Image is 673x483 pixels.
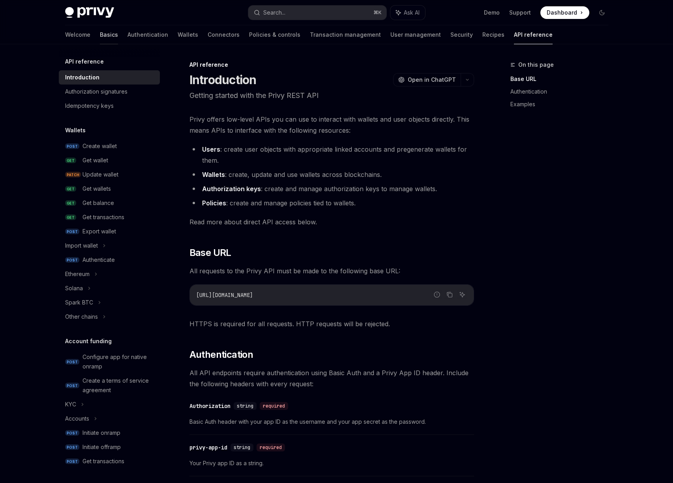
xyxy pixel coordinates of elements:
a: Wallets [178,25,198,44]
li: : create and manage authorization keys to manage wallets. [189,183,474,194]
p: Getting started with the Privy REST API [189,90,474,101]
span: string [234,444,250,451]
span: GET [65,200,76,206]
span: All requests to the Privy API must be made to the following base URL: [189,265,474,276]
span: POST [65,430,79,436]
li: : create, update and use wallets across blockchains. [189,169,474,180]
div: Idempotency keys [65,101,114,111]
div: Authorization signatures [65,87,127,96]
a: POSTAuthenticate [59,253,160,267]
a: Idempotency keys [59,99,160,113]
a: Introduction [59,70,160,85]
a: Dashboard [540,6,589,19]
span: string [237,403,253,409]
span: Read more about direct API access below. [189,216,474,227]
a: Recipes [482,25,504,44]
h5: API reference [65,57,104,66]
li: : create user objects with appropriate linked accounts and pregenerate wallets for them. [189,144,474,166]
span: POST [65,229,79,235]
span: On this page [518,60,554,70]
div: Accounts [65,414,89,423]
div: Import wallet [65,241,98,250]
a: POSTInitiate offramp [59,440,160,454]
div: Authenticate [82,255,115,265]
span: POST [65,459,79,464]
span: POST [65,383,79,389]
div: Ethereum [65,269,90,279]
a: GETGet wallets [59,182,160,196]
a: Demo [484,9,500,17]
a: POSTInitiate onramp [59,426,160,440]
span: POST [65,359,79,365]
span: [URL][DOMAIN_NAME] [196,291,253,299]
button: Open in ChatGPT [393,73,461,86]
span: HTTPS is required for all requests. HTTP requests will be rejected. [189,318,474,329]
div: Spark BTC [65,298,93,307]
span: PATCH [65,172,81,178]
div: Configure app for native onramp [82,352,155,371]
a: Base URL [510,73,615,85]
a: User management [390,25,441,44]
span: Your Privy app ID as a string. [189,459,474,468]
span: GET [65,158,76,164]
a: POSTExport wallet [59,224,160,239]
a: Transaction management [310,25,381,44]
a: GETGet transactions [59,210,160,224]
span: POST [65,257,79,263]
div: required [260,402,288,410]
button: Ask AI [390,6,425,20]
a: GETGet wallet [59,153,160,167]
span: POST [65,444,79,450]
a: Support [509,9,531,17]
div: required [257,444,285,451]
div: Search... [263,8,285,17]
a: Policies & controls [249,25,300,44]
h5: Wallets [65,126,86,135]
div: Get transactions [82,457,124,466]
a: Welcome [65,25,90,44]
span: Dashboard [547,9,577,17]
div: Get transactions [82,212,124,222]
button: Search...⌘K [248,6,386,20]
h1: Introduction [189,73,257,87]
a: Authorization signatures [59,85,160,99]
div: Create wallet [82,141,117,151]
span: Open in ChatGPT [408,76,456,84]
a: Security [450,25,473,44]
div: Create a terms of service agreement [82,376,155,395]
a: POSTGet transactions [59,454,160,468]
div: Initiate offramp [82,442,121,452]
span: Authentication [189,348,253,361]
div: KYC [65,400,76,409]
a: Examples [510,98,615,111]
a: Authentication [127,25,168,44]
strong: Wallets [202,171,225,179]
span: GET [65,186,76,192]
div: Initiate onramp [82,428,120,438]
a: POSTCreate a terms of service agreement [59,374,160,397]
a: Connectors [208,25,240,44]
span: All API endpoints require authentication using Basic Auth and a Privy App ID header. Include the ... [189,367,474,389]
li: : create and manage policies tied to wallets. [189,197,474,209]
button: Copy the contents from the code block [444,289,455,300]
a: POSTCreate wallet [59,139,160,153]
h5: Account funding [65,336,112,346]
button: Report incorrect code [432,289,442,300]
span: POST [65,143,79,149]
span: Basic Auth header with your app ID as the username and your app secret as the password. [189,417,474,427]
a: PATCHUpdate wallet [59,167,160,182]
div: privy-app-id [189,444,227,451]
div: Get wallets [82,184,111,194]
div: API reference [189,61,474,69]
strong: Authorization keys [202,185,261,193]
strong: Users [202,145,220,153]
span: Privy offers low-level APIs you can use to interact with wallets and user objects directly. This ... [189,114,474,136]
a: POSTConfigure app for native onramp [59,350,160,374]
img: dark logo [65,7,114,18]
div: Get wallet [82,156,108,165]
strong: Policies [202,199,226,207]
span: ⌘ K [373,9,382,16]
div: Solana [65,284,83,293]
div: Other chains [65,312,98,321]
span: GET [65,214,76,220]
